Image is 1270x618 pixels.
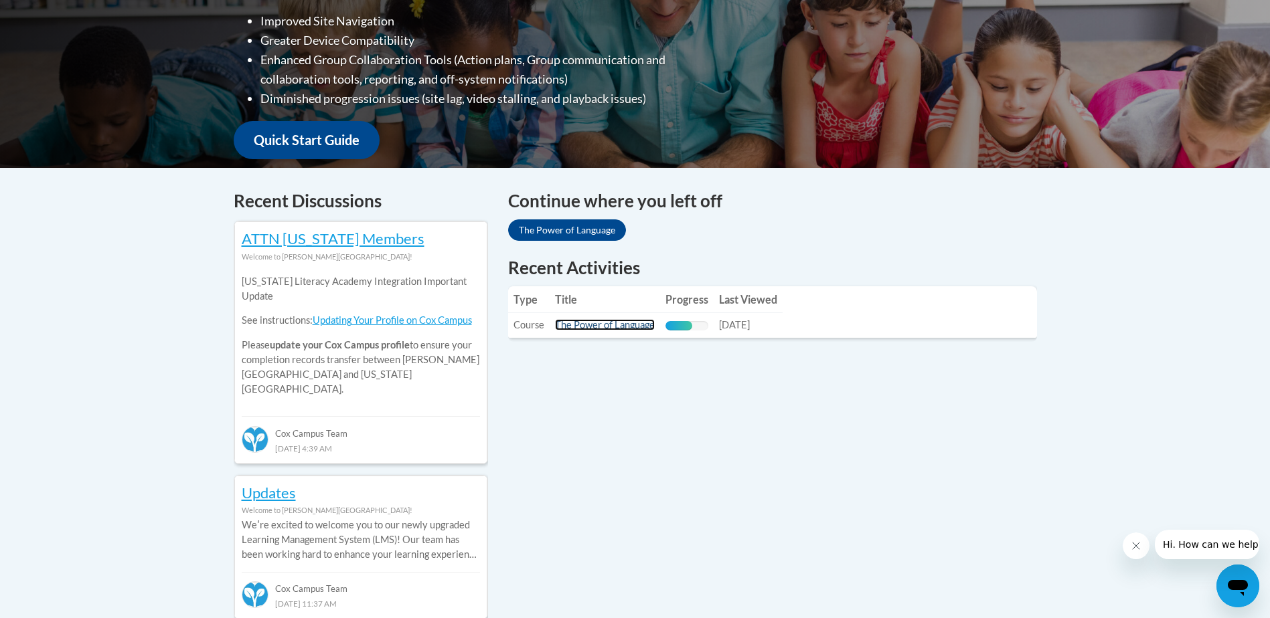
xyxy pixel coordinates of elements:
[242,249,480,264] div: Welcome to [PERSON_NAME][GEOGRAPHIC_DATA]!
[242,264,480,407] div: Please to ensure your completion records transfer between [PERSON_NAME][GEOGRAPHIC_DATA] and [US_...
[260,50,719,89] li: Enhanced Group Collaboration Tools (Action plans, Group communication and collaboration tools, re...
[8,9,108,20] span: Hi. How can we help?
[1155,530,1259,559] iframe: Message from company
[719,319,750,330] span: [DATE]
[555,319,655,330] a: The Power of Language
[660,286,714,313] th: Progress
[550,286,660,313] th: Title
[260,89,719,108] li: Diminished progression issues (site lag, video stalling, and playback issues)
[234,121,380,159] a: Quick Start Guide
[242,274,480,304] p: [US_STATE] Literacy Academy Integration Important Update
[242,518,480,562] p: Weʹre excited to welcome you to our newly upgraded Learning Management System (LMS)! Our team has...
[714,286,783,313] th: Last Viewed
[1123,532,1149,559] iframe: Close message
[508,219,626,241] a: The Power of Language
[242,581,268,608] img: Cox Campus Team
[260,31,719,50] li: Greater Device Compatibility
[508,188,1037,214] h4: Continue where you left off
[242,313,480,328] p: See instructions:
[1216,564,1259,607] iframe: Button to launch messaging window
[242,426,268,453] img: Cox Campus Team
[242,503,480,518] div: Welcome to [PERSON_NAME][GEOGRAPHIC_DATA]!
[270,339,410,350] b: update your Cox Campus profile
[242,596,480,611] div: [DATE] 11:37 AM
[234,188,488,214] h4: Recent Discussions
[313,314,472,326] a: Updating Your Profile on Cox Campus
[242,229,424,247] a: ATTN [US_STATE] Members
[508,286,550,313] th: Type
[242,441,480,455] div: [DATE] 4:39 AM
[665,321,692,330] div: Progress, %
[242,416,480,440] div: Cox Campus Team
[513,319,544,330] span: Course
[242,572,480,596] div: Cox Campus Team
[242,484,296,502] a: Updates
[508,255,1037,280] h1: Recent Activities
[260,11,719,31] li: Improved Site Navigation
